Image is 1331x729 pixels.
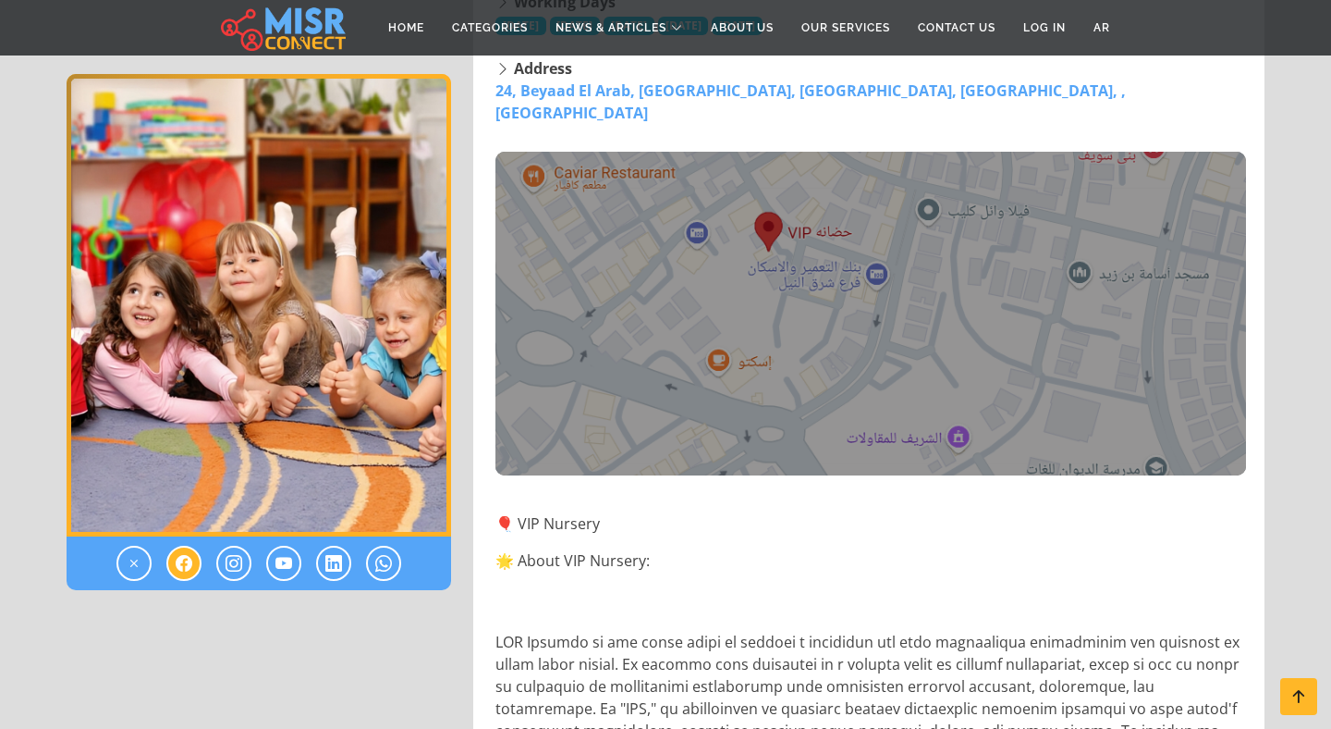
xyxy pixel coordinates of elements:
[67,74,451,537] div: 1 / 1
[67,74,451,537] img: VIP Nursery
[1009,10,1080,45] a: Log in
[904,10,1009,45] a: Contact Us
[556,19,666,36] span: News & Articles
[697,10,788,45] a: About Us
[221,5,345,51] img: main.misr_connect
[438,10,542,45] a: Categories
[495,513,1246,535] p: 🎈 VIP Nursery
[1080,10,1124,45] a: AR
[495,550,1246,572] p: 🌟 About VIP Nursery:
[514,58,572,79] strong: Address
[374,10,438,45] a: Home
[788,10,904,45] a: Our Services
[495,80,1246,476] a: 24, Beyaad El Arab, [GEOGRAPHIC_DATA], [GEOGRAPHIC_DATA], [GEOGRAPHIC_DATA], , [GEOGRAPHIC_DATA] ...
[495,152,1246,476] img: VIP Nursery
[542,10,697,45] a: News & Articles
